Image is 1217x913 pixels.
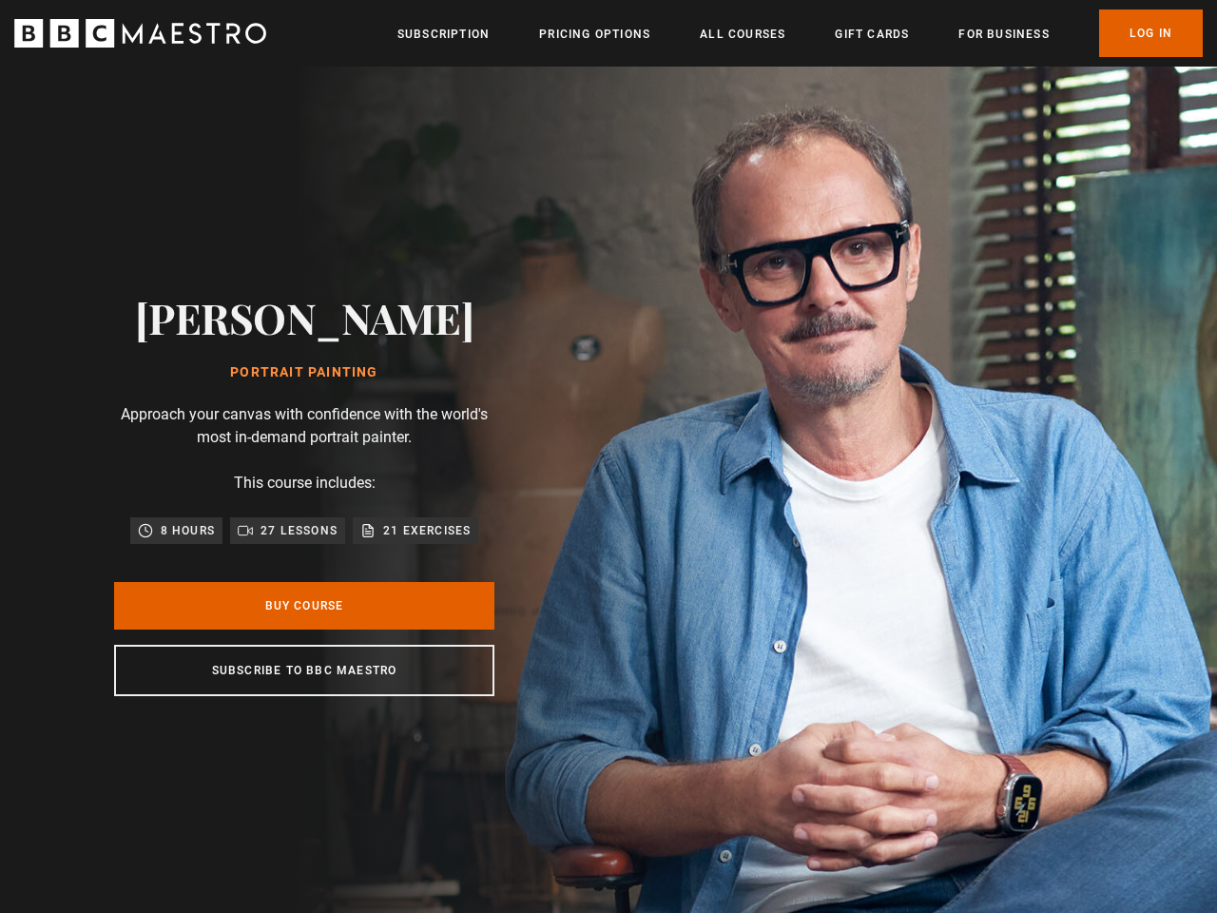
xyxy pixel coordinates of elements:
a: Subscribe to BBC Maestro [114,645,494,696]
p: This course includes: [234,472,376,495]
h1: Portrait Painting [135,365,474,380]
p: Approach your canvas with confidence with the world's most in-demand portrait painter. [114,403,494,449]
p: 27 lessons [261,521,338,540]
p: 8 hours [161,521,215,540]
p: 21 exercises [383,521,471,540]
a: Buy Course [114,582,494,630]
h2: [PERSON_NAME] [135,293,474,341]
